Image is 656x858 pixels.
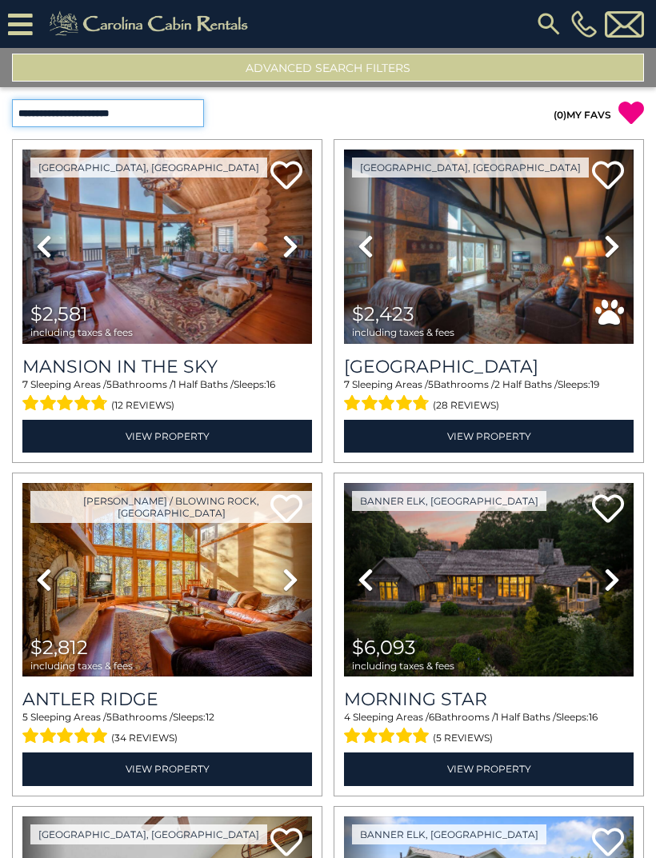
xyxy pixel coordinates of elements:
span: including taxes & fees [352,327,454,337]
a: View Property [22,420,312,453]
span: $2,812 [30,636,88,659]
a: View Property [344,752,634,785]
img: thumbnail_163276265.jpeg [344,483,634,677]
a: View Property [344,420,634,453]
span: 1 Half Baths / [495,711,556,723]
span: 5 [106,711,112,723]
span: (12 reviews) [111,395,174,416]
a: Banner Elk, [GEOGRAPHIC_DATA] [352,491,546,511]
img: Khaki-logo.png [41,8,262,40]
img: thumbnail_163276095.jpeg [344,150,634,344]
a: Add to favorites [270,159,302,194]
a: Antler Ridge [22,688,312,710]
span: including taxes & fees [30,660,133,671]
div: Sleeping Areas / Bathrooms / Sleeps: [22,710,312,748]
a: [GEOGRAPHIC_DATA], [GEOGRAPHIC_DATA] [30,824,267,844]
span: including taxes & fees [30,327,133,337]
span: 5 [428,378,434,390]
span: 5 [106,378,112,390]
a: Banner Elk, [GEOGRAPHIC_DATA] [352,824,546,844]
a: Mansion In The Sky [22,356,312,377]
div: Sleeping Areas / Bathrooms / Sleeps: [344,377,634,416]
span: (34 reviews) [111,728,178,748]
h3: Majestic Mountain Haus [344,356,634,377]
a: [GEOGRAPHIC_DATA], [GEOGRAPHIC_DATA] [352,158,589,178]
a: (0)MY FAVS [554,109,611,121]
span: 1 Half Baths / [173,378,234,390]
span: (28 reviews) [433,395,499,416]
img: thumbnail_163267178.jpeg [22,483,312,677]
img: thumbnail_163263808.jpeg [22,150,312,344]
a: Add to favorites [592,493,624,527]
span: $6,093 [352,636,416,659]
a: [GEOGRAPHIC_DATA] [344,356,634,377]
span: 16 [589,711,598,723]
a: [PERSON_NAME] / Blowing Rock, [GEOGRAPHIC_DATA] [30,491,312,523]
img: search-regular.svg [534,10,563,38]
button: Advanced Search Filters [12,54,644,82]
span: 2 Half Baths / [494,378,558,390]
span: 16 [266,378,275,390]
div: Sleeping Areas / Bathrooms / Sleeps: [344,710,634,748]
span: 7 [22,378,28,390]
a: Add to favorites [592,159,624,194]
span: $2,423 [352,302,414,325]
span: 4 [344,711,350,723]
span: 12 [206,711,214,723]
span: 7 [344,378,350,390]
span: (5 reviews) [433,728,493,748]
span: 5 [22,711,28,723]
a: View Property [22,752,312,785]
a: [PHONE_NUMBER] [567,10,601,38]
div: Sleeping Areas / Bathrooms / Sleeps: [22,377,312,416]
span: 6 [429,711,434,723]
span: $2,581 [30,302,88,325]
a: [GEOGRAPHIC_DATA], [GEOGRAPHIC_DATA] [30,158,267,178]
span: including taxes & fees [352,660,454,671]
span: 0 [557,109,563,121]
a: Morning Star [344,688,634,710]
span: 19 [590,378,599,390]
span: ( ) [554,109,566,121]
